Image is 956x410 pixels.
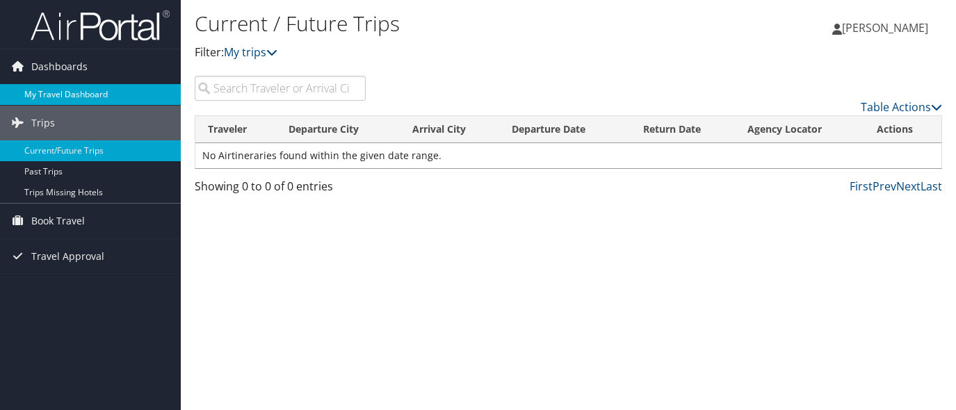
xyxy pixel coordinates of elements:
[873,179,896,194] a: Prev
[195,44,693,62] p: Filter:
[861,99,942,115] a: Table Actions
[896,179,921,194] a: Next
[195,116,276,143] th: Traveler: activate to sort column ascending
[224,44,277,60] a: My trips
[400,116,499,143] th: Arrival City: activate to sort column ascending
[832,7,942,49] a: [PERSON_NAME]
[31,106,55,140] span: Trips
[921,179,942,194] a: Last
[195,178,366,202] div: Showing 0 to 0 of 0 entries
[31,239,104,274] span: Travel Approval
[31,49,88,84] span: Dashboards
[31,204,85,238] span: Book Travel
[195,76,366,101] input: Search Traveler or Arrival City
[499,116,630,143] th: Departure Date: activate to sort column descending
[850,179,873,194] a: First
[31,9,170,42] img: airportal-logo.png
[276,116,400,143] th: Departure City: activate to sort column ascending
[195,9,693,38] h1: Current / Future Trips
[195,143,941,168] td: No Airtineraries found within the given date range.
[842,20,928,35] span: [PERSON_NAME]
[631,116,735,143] th: Return Date: activate to sort column ascending
[735,116,864,143] th: Agency Locator: activate to sort column ascending
[864,116,941,143] th: Actions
